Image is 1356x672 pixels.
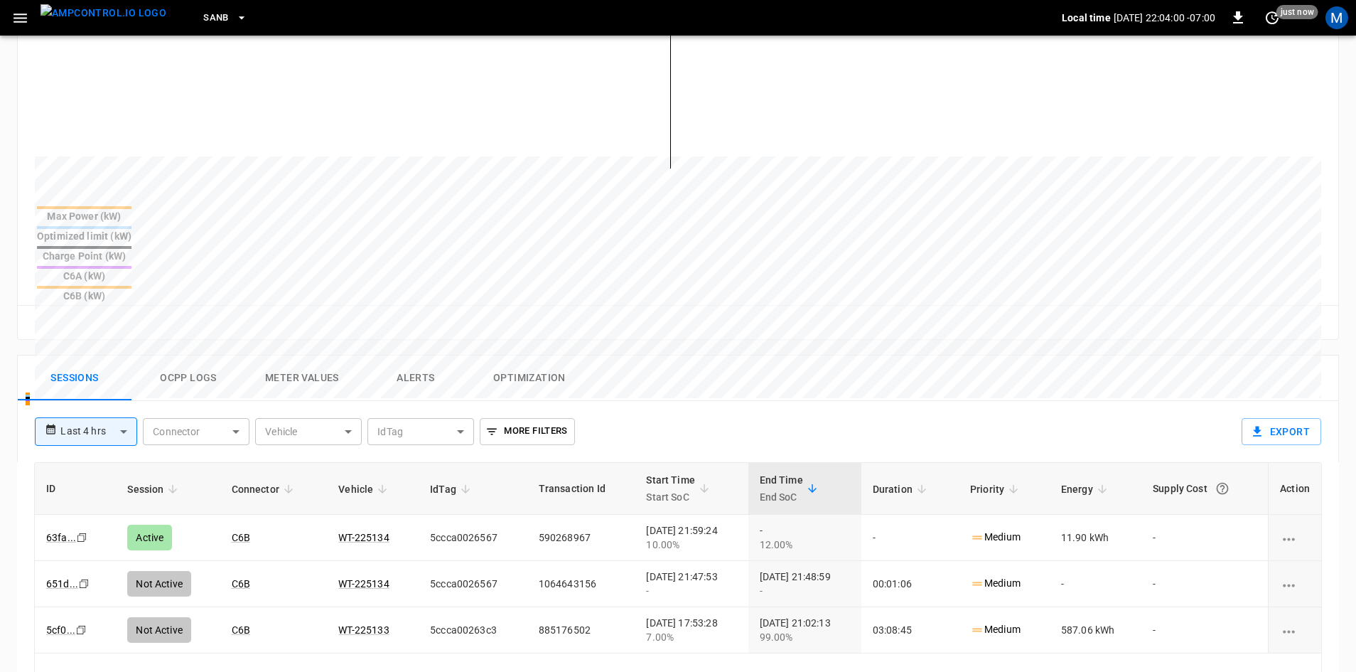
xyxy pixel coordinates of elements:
[760,489,803,506] p: End SoC
[127,481,182,498] span: Session
[35,463,116,515] th: ID
[1153,476,1257,501] div: Supply Cost
[760,616,850,644] div: [DATE] 21:02:13
[131,356,245,401] button: Ocpp logs
[1141,607,1268,654] td: -
[1280,577,1310,591] div: charging session options
[1280,530,1310,545] div: charging session options
[60,418,137,445] div: Last 4 hrs
[760,471,822,506] span: End TimeEnd SoC
[1114,11,1215,25] p: [DATE] 22:04:00 -07:00
[359,356,473,401] button: Alerts
[527,463,635,515] th: Transaction Id
[970,481,1023,498] span: Priority
[1276,5,1318,19] span: just now
[760,630,850,644] div: 99.00%
[646,471,714,506] span: Start TimeStart SoC
[1325,6,1348,29] div: profile-icon
[646,471,695,506] div: Start Time
[473,356,586,401] button: Optimization
[861,607,959,654] td: 03:08:45
[970,622,1021,637] p: Medium
[419,607,527,654] td: 5ccca00263c3
[646,630,736,644] div: 7.00%
[1242,418,1321,445] button: Export
[430,481,475,498] span: IdTag
[35,463,1321,654] table: sessions table
[232,624,250,636] a: C6B
[127,617,191,643] div: Not Active
[203,10,229,26] span: SanB
[1062,11,1111,25] p: Local time
[338,624,389,636] a: WT-225133
[41,4,166,22] img: ampcontrol.io logo
[75,622,89,638] div: copy
[480,418,574,445] button: More Filters
[198,4,253,32] button: SanB
[1280,623,1310,637] div: charging session options
[873,481,931,498] span: Duration
[646,616,736,644] div: [DATE] 17:53:28
[232,481,298,498] span: Connector
[1210,476,1235,501] button: The cost of your charging session based on your supply rates
[527,607,635,654] td: 885176502
[1061,481,1112,498] span: Energy
[1261,6,1284,29] button: set refresh interval
[18,356,131,401] button: Sessions
[338,481,392,498] span: Vehicle
[646,489,695,506] p: Start SoC
[760,471,803,506] div: End Time
[1268,463,1321,515] th: Action
[245,356,359,401] button: Meter Values
[1050,607,1141,654] td: 587.06 kWh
